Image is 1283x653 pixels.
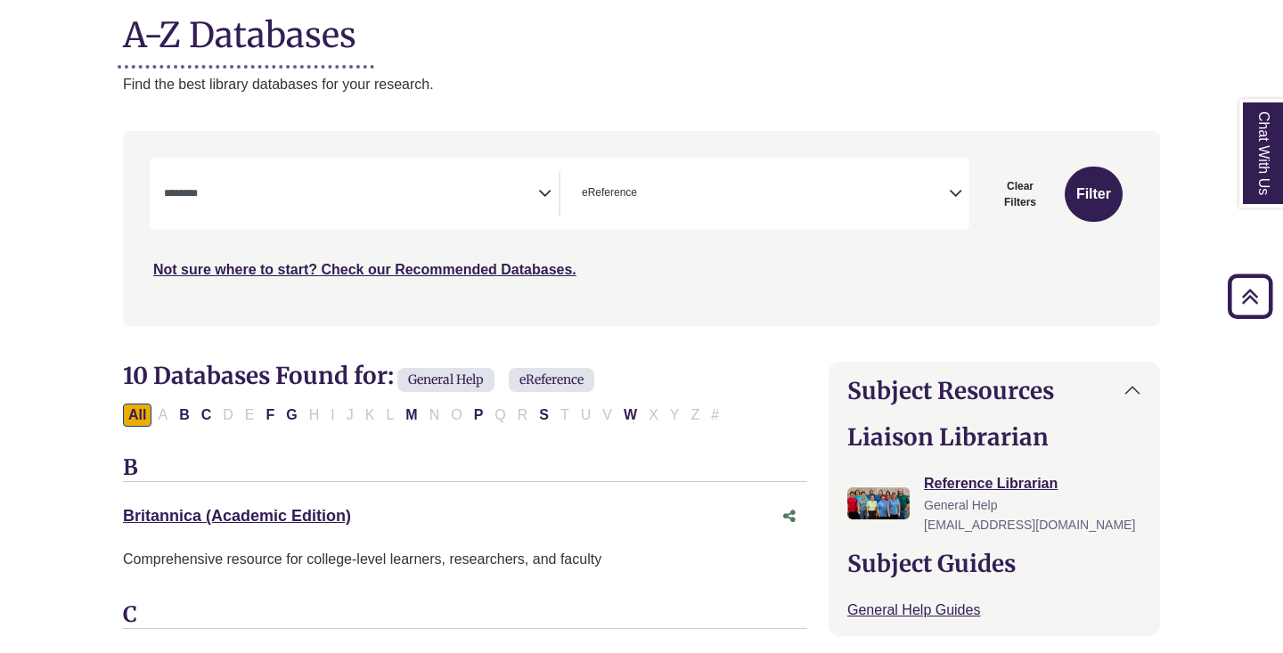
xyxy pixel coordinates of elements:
[123,406,726,421] div: Alpha-list to filter by first letter of database name
[847,550,1141,577] h2: Subject Guides
[829,363,1159,419] button: Subject Resources
[196,404,217,427] button: Filter Results C
[924,476,1058,491] a: Reference Librarian
[847,487,910,519] img: Reference Librarian
[123,507,351,525] a: Britannica (Academic Edition)
[123,361,394,390] span: 10 Databases Found for:
[123,131,1160,325] nav: Search filters
[1065,167,1123,222] button: Submit for Search Results
[509,368,594,392] span: eReference
[397,368,494,392] span: General Help
[174,404,195,427] button: Filter Results B
[980,167,1060,222] button: Clear Filters
[281,404,302,427] button: Filter Results G
[123,1,1160,55] h1: A-Z Databases
[123,548,807,571] p: Comprehensive resource for college-level learners, researchers, and faculty
[400,404,422,427] button: Filter Results M
[123,602,807,629] h3: C
[123,404,151,427] button: All
[772,500,807,534] button: Share this database
[582,184,637,201] span: eReference
[924,518,1135,532] span: [EMAIL_ADDRESS][DOMAIN_NAME]
[575,184,637,201] li: eReference
[618,404,642,427] button: Filter Results W
[924,498,998,512] span: General Help
[847,423,1141,451] h2: Liaison Librarian
[153,262,576,277] a: Not sure where to start? Check our Recommended Databases.
[1222,284,1279,308] a: Back to Top
[641,188,649,202] textarea: Search
[123,455,807,482] h3: B
[469,404,489,427] button: Filter Results P
[847,602,980,617] a: General Help Guides
[164,188,538,202] textarea: Search
[260,404,280,427] button: Filter Results F
[123,73,1160,96] p: Find the best library databases for your research.
[534,404,554,427] button: Filter Results S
